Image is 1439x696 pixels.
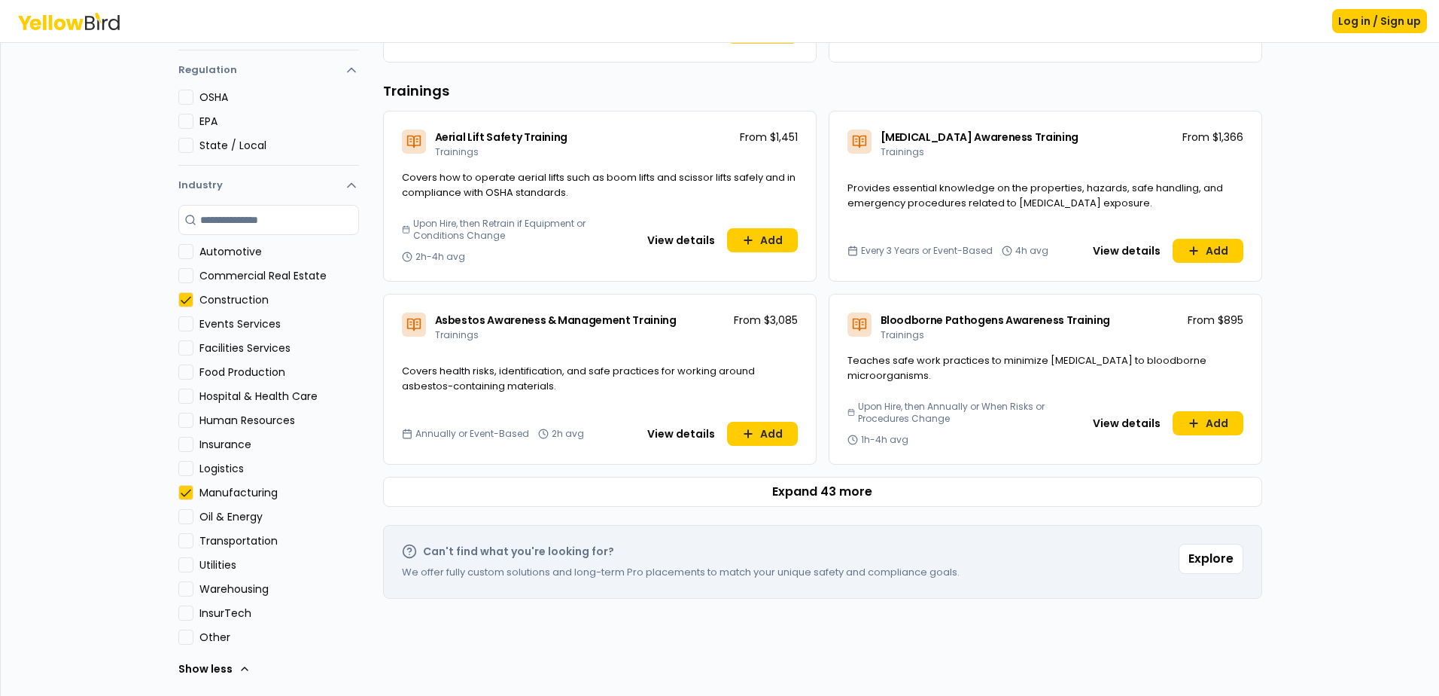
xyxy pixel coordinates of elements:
label: State / Local [199,138,359,153]
span: Teaches safe work practices to minimize [MEDICAL_DATA] to bloodborne microorganisms. [847,353,1206,383]
p: From $1,451 [740,130,798,145]
label: Logistics [199,461,359,476]
label: Events Services [199,316,359,331]
p: From $895 [1188,313,1243,328]
button: Log in / Sign up [1332,9,1427,33]
p: From $3,085 [734,313,798,328]
span: Upon Hire, then Retrain if Equipment or Conditions Change [413,218,632,242]
button: Add [727,228,798,252]
button: Industry [178,166,359,205]
label: Warehousing [199,582,359,597]
div: Industry [178,205,359,696]
label: Food Production [199,365,359,380]
label: Human Resources [199,413,359,428]
span: 4h avg [1015,245,1048,257]
span: Every 3 Years or Event-Based [861,245,993,257]
button: View details [1084,411,1170,435]
span: Trainings [881,145,924,158]
label: Construction [199,292,359,307]
button: Add [727,422,798,446]
div: Regulation [178,90,359,165]
span: 2h-4h avg [415,251,465,263]
label: InsurTech [199,606,359,621]
label: Facilities Services [199,340,359,356]
button: View details [638,228,724,252]
label: Hospital & Health Care [199,389,359,404]
button: Expand 43 more [383,477,1262,507]
span: Trainings [435,145,479,158]
label: Automotive [199,244,359,259]
label: OSHA [199,90,359,105]
span: 1h-4h avg [861,434,908,446]
label: Utilities [199,557,359,572]
h3: Trainings [383,81,1262,102]
span: Trainings [881,328,924,341]
label: Commercial Real Estate [199,268,359,283]
label: EPA [199,114,359,129]
label: Other [199,630,359,645]
span: Aerial Lift Safety Training [435,130,568,145]
p: We offer fully custom solutions and long-term Pro placements to match your unique safety and comp... [402,565,960,580]
span: [MEDICAL_DATA] Awareness Training [881,130,1078,145]
span: 2h avg [552,428,584,440]
span: Covers how to operate aerial lifts such as boom lifts and scissor lifts safely and in compliance ... [402,170,796,200]
label: Insurance [199,437,359,452]
span: Asbestos Awareness & Management Training [435,313,677,328]
span: Upon Hire, then Annually or When Risks or Procedures Change [858,401,1077,425]
label: Oil & Energy [199,509,359,524]
button: Explore [1179,544,1243,574]
span: Annually or Event-Based [415,428,529,440]
span: Provides essential knowledge on the properties, hazards, safe handling, and emergency procedures ... [847,181,1223,210]
p: From $1,366 [1182,130,1243,145]
button: Show less [178,654,251,684]
span: Trainings [435,328,479,341]
span: Covers health risks, identification, and safe practices for working around asbestos-containing ma... [402,364,755,393]
button: Add [1173,239,1243,263]
button: View details [1084,239,1170,263]
button: Add [1173,411,1243,435]
label: Manufacturing [199,485,359,500]
h2: Can't find what you're looking for? [423,544,614,559]
label: Transportation [199,533,359,548]
button: Regulation [178,56,359,90]
span: Bloodborne Pathogens Awareness Training [881,313,1110,328]
button: View details [638,422,724,446]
